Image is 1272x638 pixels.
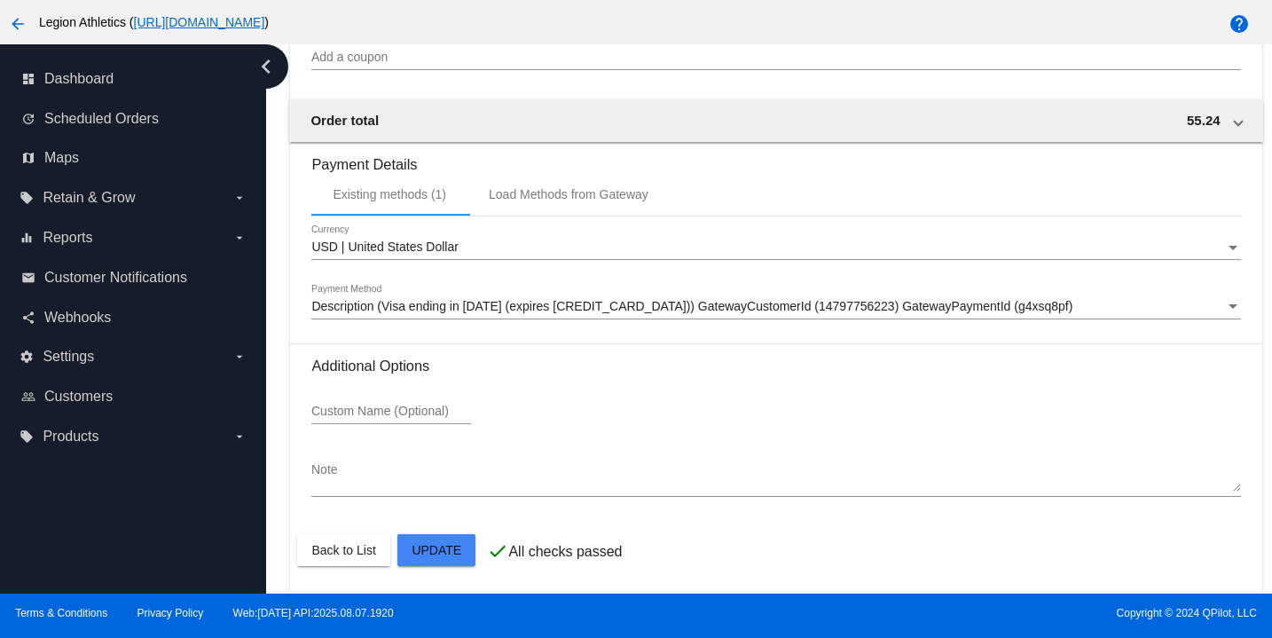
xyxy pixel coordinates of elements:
span: Update [412,543,461,557]
a: [URL][DOMAIN_NAME] [134,15,265,29]
mat-expansion-panel-header: Order total 55.24 [289,99,1262,142]
i: equalizer [20,231,34,245]
button: Update [397,534,475,566]
a: email Customer Notifications [21,264,247,292]
span: Retain & Grow [43,190,135,206]
a: update Scheduled Orders [21,105,247,133]
i: email [21,271,35,285]
i: dashboard [21,72,35,86]
a: Privacy Policy [137,607,204,619]
i: arrow_drop_down [232,429,247,444]
span: Customer Notifications [44,270,187,286]
span: Maps [44,150,79,166]
h3: Additional Options [311,358,1240,374]
i: arrow_drop_down [232,231,247,245]
span: Customers [44,389,113,405]
span: Products [43,429,98,445]
div: Existing methods (1) [333,187,446,201]
mat-icon: help [1229,13,1250,35]
a: Terms & Conditions [15,607,107,619]
input: Custom Name (Optional) [311,405,471,419]
span: Reports [43,230,92,246]
a: map Maps [21,144,247,172]
mat-select: Currency [311,240,1240,255]
i: map [21,151,35,165]
i: arrow_drop_down [232,350,247,364]
h3: Payment Details [311,143,1240,173]
mat-icon: check [487,540,508,562]
i: local_offer [20,191,34,205]
i: local_offer [20,429,34,444]
i: update [21,112,35,126]
span: Order total [310,113,379,128]
a: dashboard Dashboard [21,65,247,93]
span: USD | United States Dollar [311,240,458,254]
span: Back to List [311,543,375,557]
i: chevron_left [252,52,280,81]
button: Back to List [297,534,389,566]
a: share Webhooks [21,303,247,332]
i: settings [20,350,34,364]
a: Web:[DATE] API:2025.08.07.1920 [233,607,394,619]
i: share [21,311,35,325]
span: Legion Athletics ( ) [39,15,269,29]
span: Description (Visa ending in [DATE] (expires [CREDIT_CARD_DATA])) GatewayCustomerId (14797756223) ... [311,299,1072,313]
span: Webhooks [44,310,111,326]
i: people_outline [21,390,35,404]
i: arrow_drop_down [232,191,247,205]
mat-icon: arrow_back [7,13,28,35]
div: Load Methods from Gateway [489,187,648,201]
p: All checks passed [508,544,622,560]
span: Scheduled Orders [44,111,159,127]
span: Copyright © 2024 QPilot, LLC [651,607,1257,619]
span: 55.24 [1187,113,1221,128]
span: Settings [43,349,94,365]
mat-select: Payment Method [311,300,1240,314]
input: Add a coupon [311,51,1240,65]
span: Dashboard [44,71,114,87]
a: people_outline Customers [21,382,247,411]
